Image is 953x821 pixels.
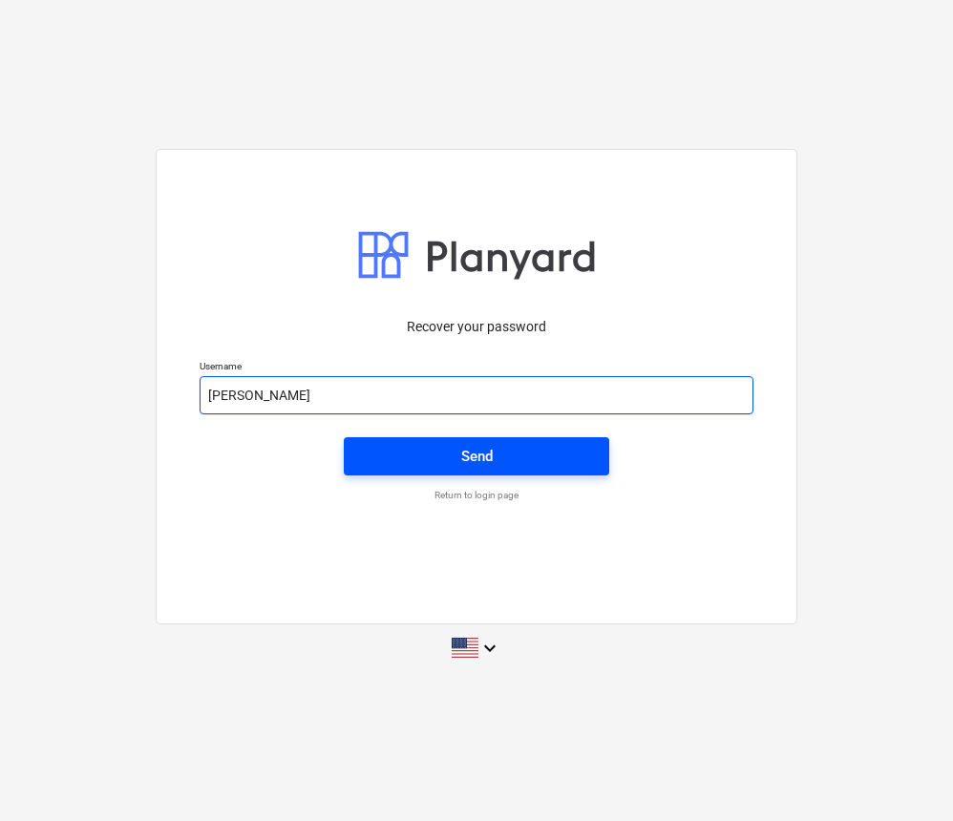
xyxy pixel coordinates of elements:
a: Return to login page [190,489,763,501]
iframe: Chat Widget [858,729,953,821]
i: keyboard_arrow_down [478,637,501,660]
p: Username [200,360,753,376]
input: Username [200,376,753,414]
p: Recover your password [200,317,753,337]
div: Send [461,444,493,469]
button: Send [344,437,609,475]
